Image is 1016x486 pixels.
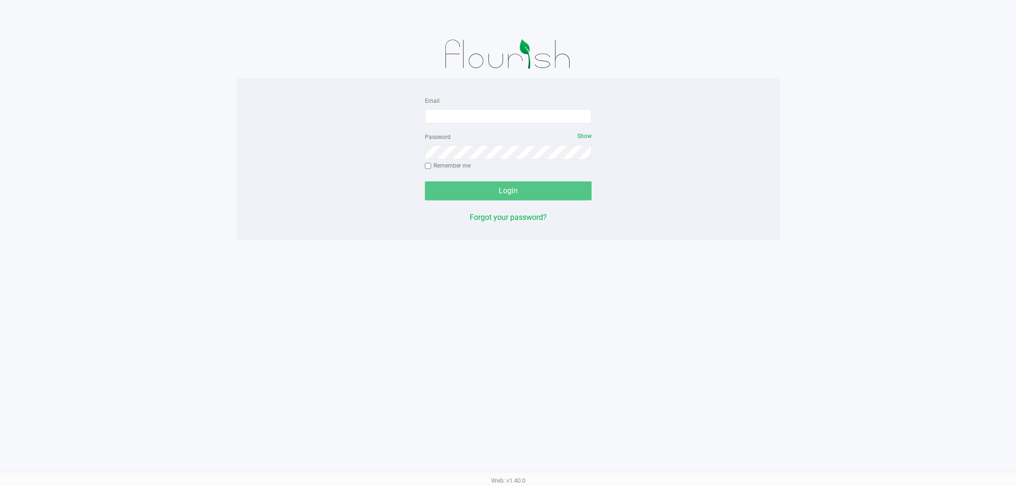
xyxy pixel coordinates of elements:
label: Email [425,97,440,105]
button: Forgot your password? [470,212,547,223]
label: Remember me [425,161,471,170]
label: Password [425,133,451,141]
input: Remember me [425,163,432,169]
span: Web: v1.40.0 [491,477,525,484]
span: Show [577,133,592,139]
